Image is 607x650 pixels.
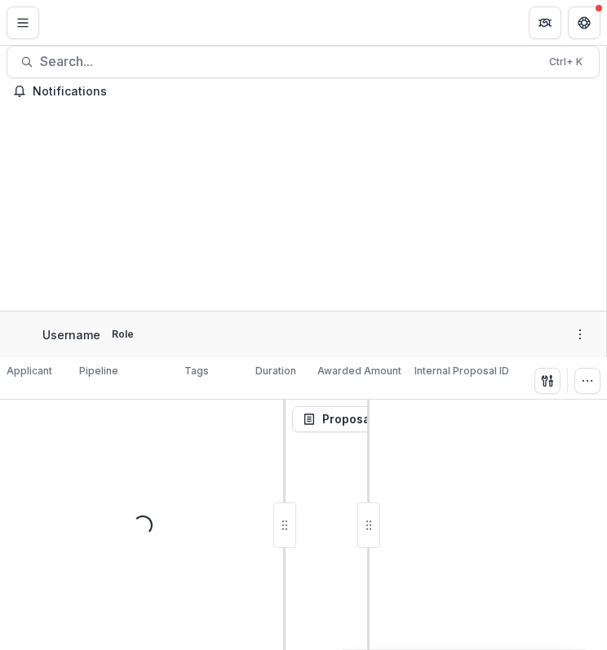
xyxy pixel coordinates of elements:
button: More [570,325,590,344]
div: Ctrl + K [546,53,586,71]
button: Notifications [7,78,600,104]
p: Username [42,326,100,343]
span: Search... [40,54,539,69]
button: Search... [7,46,600,78]
button: Partners [529,7,561,39]
p: Duration [255,364,296,378]
button: Proposal [292,406,404,432]
button: Toggle Menu [7,7,39,39]
p: Internal Proposal ID [414,364,509,378]
span: Notifications [33,85,593,99]
p: Applicant [7,364,52,378]
p: Tags [184,364,209,378]
p: Role [107,327,139,342]
p: Pipeline [79,364,118,378]
button: Get Help [568,7,600,39]
p: Awarded Amount [317,364,401,378]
